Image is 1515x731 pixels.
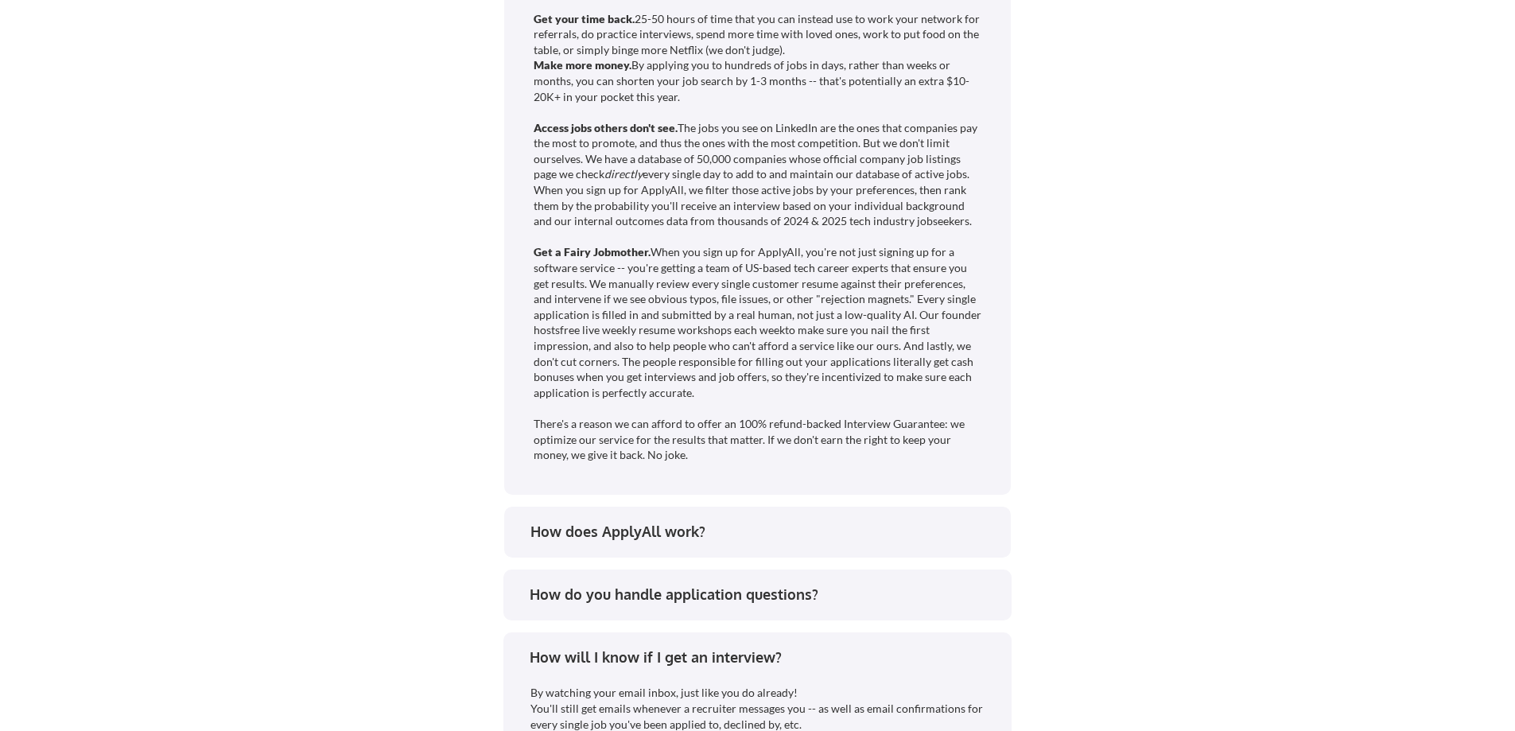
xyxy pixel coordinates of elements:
[530,522,997,542] div: How does ApplyAll work?
[534,11,984,463] div: 25-50 hours of time that you can instead use to work your network for referrals, do practice inte...
[560,323,785,336] a: free live weekly resume workshops each week
[530,585,996,605] div: How do you handle application questions?
[604,167,643,181] em: directly
[530,647,996,667] div: How will I know if I get an interview?
[534,245,651,259] strong: Get a Fairy Jobmother.
[534,121,678,134] strong: Access jobs others don't see.
[534,58,631,72] strong: Make more money.
[534,12,635,25] strong: Get your time back.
